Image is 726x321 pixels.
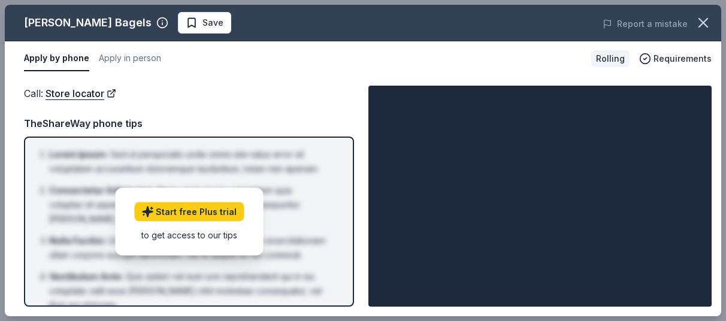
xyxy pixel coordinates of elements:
div: to get access to our tips [134,228,244,241]
button: Report a mistake [603,17,688,31]
button: Apply by phone [24,46,89,71]
a: Start free Plus trial [134,202,244,221]
button: Apply in person [99,46,161,71]
div: TheShareWay phone tips [24,116,354,131]
img: Image for Bruegger's Bagels [368,86,712,307]
li: Nemo enim ipsam voluptatem quia voluptas sit aspernatur aut odit aut fugit, sed quia consequuntur... [49,183,336,226]
button: Requirements [639,52,712,66]
li: Sed ut perspiciatis unde omnis iste natus error sit voluptatem accusantium doloremque laudantium,... [49,147,336,176]
div: [PERSON_NAME] Bagels [24,13,152,32]
li: Ut enim ad minima veniam, quis nostrum exercitationem ullam corporis suscipit laboriosam, nisi ut... [49,234,336,262]
div: Rolling [591,50,630,67]
span: Requirements [654,52,712,66]
a: Store locator [46,86,116,101]
button: Save [178,12,231,34]
span: Lorem Ipsum : [49,149,108,159]
div: Call : [24,86,354,101]
li: Quis autem vel eum iure reprehenderit qui in ea voluptate velit esse [PERSON_NAME] nihil molestia... [49,269,336,313]
span: Save [202,16,223,30]
span: Consectetur Adipiscing : [49,185,155,195]
span: Nulla Facilisi : [49,235,106,246]
span: Vestibulum Ante : [49,271,123,281]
